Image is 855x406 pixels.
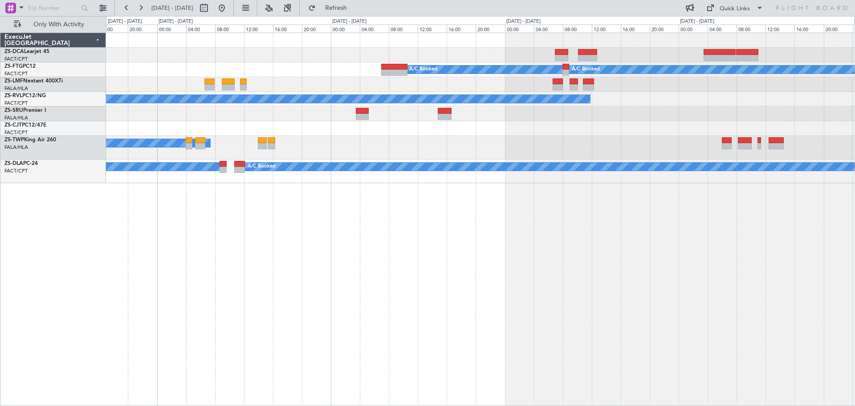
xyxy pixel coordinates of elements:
div: Quick Links [720,4,750,13]
span: [DATE] - [DATE] [151,4,193,12]
span: ZS-RVL [4,93,22,98]
a: ZS-FTGPC12 [4,64,36,69]
a: FACT/CPT [4,56,28,62]
a: ZS-SRUPremier I [4,108,46,113]
div: 00:00 [505,25,534,33]
div: 12:00 [418,25,447,33]
span: ZS-TWP [4,137,24,143]
span: ZS-DLA [4,161,23,166]
div: A/C Booked [572,63,600,76]
button: Refresh [304,1,358,15]
span: Only With Activity [23,21,94,28]
a: FACT/CPT [4,100,28,107]
span: ZS-LMF [4,78,23,84]
input: Trip Number [27,1,78,15]
div: 12:00 [765,25,794,33]
a: FACT/CPT [4,70,28,77]
a: ZS-DCALearjet 45 [4,49,49,54]
a: FACT/CPT [4,168,28,174]
div: A/C Booked [409,63,437,76]
span: ZS-FTG [4,64,23,69]
span: ZS-DCA [4,49,24,54]
div: 08:00 [737,25,765,33]
div: 20:00 [302,25,331,33]
div: 00:00 [679,25,708,33]
span: ZS-CJT [4,123,22,128]
span: ZS-SRU [4,108,23,113]
div: 08:00 [389,25,418,33]
div: 08:00 [563,25,592,33]
a: ZS-DLAPC-24 [4,161,38,166]
div: 20:00 [650,25,679,33]
div: A/C Booked [248,160,276,173]
div: [DATE] - [DATE] [108,18,142,25]
div: 20:00 [476,25,505,33]
a: FALA/HLA [4,144,28,151]
div: [DATE] - [DATE] [506,18,541,25]
div: 20:00 [128,25,157,33]
span: Refresh [318,5,355,11]
div: 00:00 [157,25,186,33]
div: 04:00 [708,25,737,33]
a: ZS-TWPKing Air 260 [4,137,56,143]
div: 16:00 [794,25,823,33]
div: 16:00 [621,25,650,33]
div: 08:00 [215,25,244,33]
div: 16:00 [447,25,476,33]
a: ZS-RVLPC12/NG [4,93,46,98]
div: [DATE] - [DATE] [680,18,714,25]
a: FACT/CPT [4,129,28,136]
a: ZS-LMFNextant 400XTi [4,78,63,84]
div: [DATE] - [DATE] [159,18,193,25]
div: 04:00 [360,25,389,33]
button: Quick Links [702,1,768,15]
div: 12:00 [244,25,273,33]
div: 04:00 [534,25,563,33]
a: FALA/HLA [4,85,28,92]
div: 00:00 [331,25,360,33]
a: FALA/HLA [4,115,28,121]
div: [DATE] - [DATE] [332,18,366,25]
div: 12:00 [592,25,621,33]
div: 16:00 [99,25,128,33]
div: 04:00 [186,25,215,33]
a: ZS-CJTPC12/47E [4,123,46,128]
div: 20:00 [824,25,853,33]
button: Only With Activity [10,17,97,32]
div: 16:00 [273,25,302,33]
